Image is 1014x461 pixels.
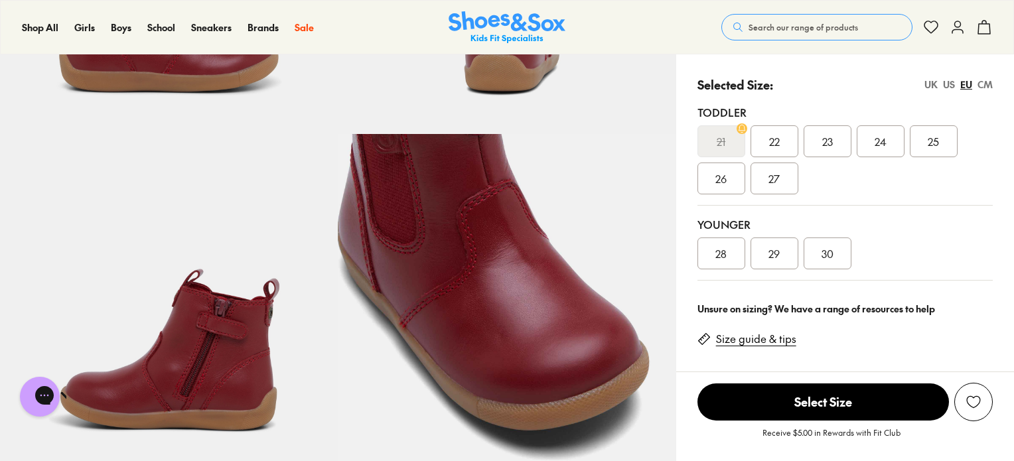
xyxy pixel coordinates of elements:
span: Boys [111,21,131,34]
a: School [147,21,175,34]
s: 21 [717,133,725,149]
a: Boys [111,21,131,34]
span: Sale [295,21,314,34]
span: School [147,21,175,34]
div: Toddler [697,104,993,120]
div: US [943,78,955,92]
span: Search our range of products [749,21,858,33]
button: Select Size [697,383,949,421]
div: EU [960,78,972,92]
a: Brands [248,21,279,34]
span: 29 [768,245,780,261]
span: 22 [769,133,780,149]
span: 23 [822,133,833,149]
a: Shop All [22,21,58,34]
button: Search our range of products [721,14,912,40]
div: UK [924,78,938,92]
span: Select Size [697,383,949,421]
p: Receive $5.00 in Rewards with Fit Club [762,427,901,450]
a: Girls [74,21,95,34]
div: CM [978,78,993,92]
span: 26 [715,170,727,186]
span: 28 [715,245,727,261]
a: Shoes & Sox [449,11,565,44]
iframe: Gorgias live chat messenger [13,372,66,421]
span: 25 [928,133,939,149]
p: Selected Size: [697,76,773,94]
span: 30 [822,245,833,261]
a: Size guide & tips [716,332,796,346]
span: Girls [74,21,95,34]
span: Sneakers [191,21,232,34]
a: Sale [295,21,314,34]
div: Unsure on sizing? We have a range of resources to help [697,302,993,316]
div: Younger [697,216,993,232]
span: Brands [248,21,279,34]
span: 24 [875,133,887,149]
img: SNS_Logo_Responsive.svg [449,11,565,44]
span: 27 [768,170,780,186]
button: Add to Wishlist [954,383,993,421]
a: Sneakers [191,21,232,34]
span: Shop All [22,21,58,34]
